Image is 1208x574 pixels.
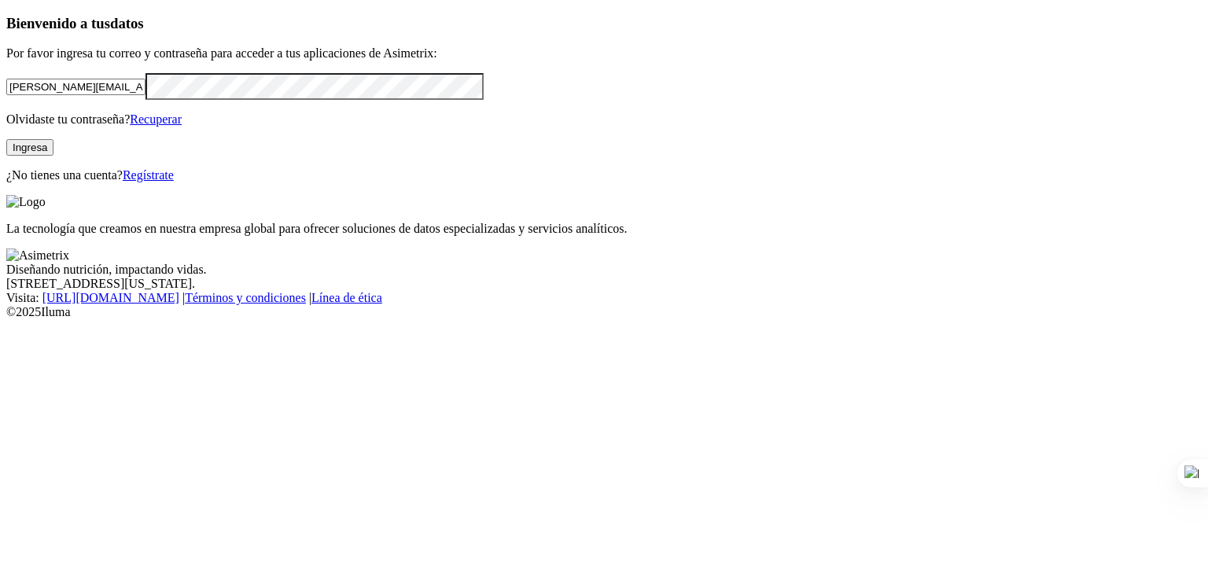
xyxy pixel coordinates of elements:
button: Ingresa [6,139,53,156]
p: Olvidaste tu contraseña? [6,112,1202,127]
a: Términos y condiciones [185,291,306,304]
div: [STREET_ADDRESS][US_STATE]. [6,277,1202,291]
p: Por favor ingresa tu correo y contraseña para acceder a tus aplicaciones de Asimetrix: [6,46,1202,61]
input: Tu correo [6,79,145,95]
a: [URL][DOMAIN_NAME] [42,291,179,304]
div: Visita : | | [6,291,1202,305]
img: Logo [6,195,46,209]
span: datos [110,15,144,31]
div: © 2025 Iluma [6,305,1202,319]
h3: Bienvenido a tus [6,15,1202,32]
img: Asimetrix [6,248,69,263]
p: ¿No tienes una cuenta? [6,168,1202,182]
div: Diseñando nutrición, impactando vidas. [6,263,1202,277]
a: Línea de ética [311,291,382,304]
a: Recuperar [130,112,182,126]
a: Regístrate [123,168,174,182]
p: La tecnología que creamos en nuestra empresa global para ofrecer soluciones de datos especializad... [6,222,1202,236]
